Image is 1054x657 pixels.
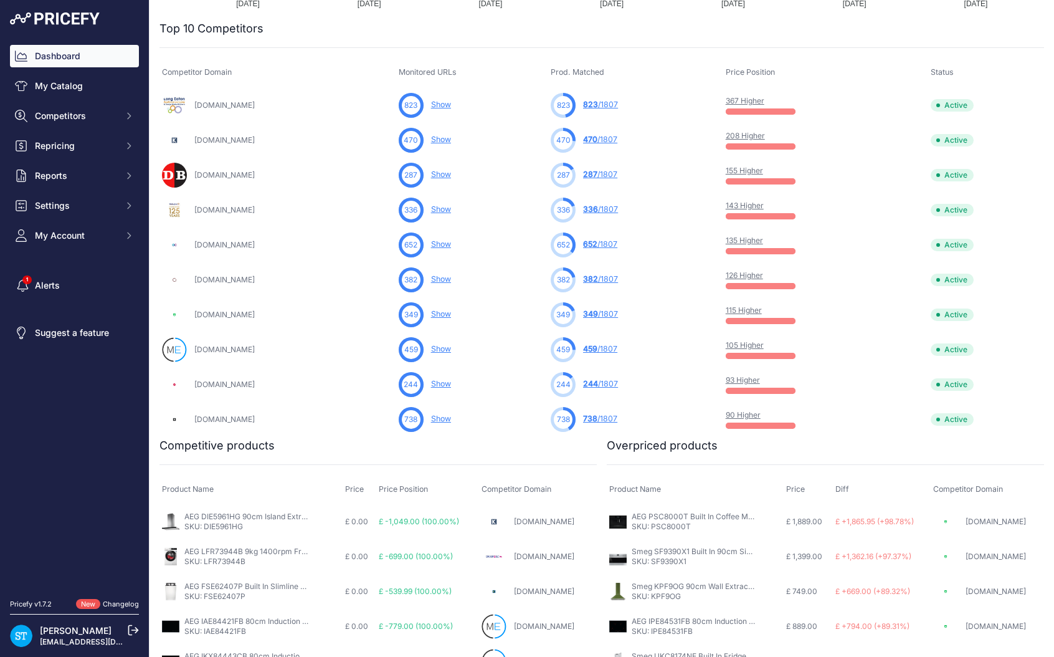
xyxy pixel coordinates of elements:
[551,67,604,77] span: Prod. Matched
[632,547,782,556] a: Smeg SF9390X1 Built In 90cm Single Oven
[557,170,570,181] span: 287
[726,96,764,105] a: 367 Higher
[557,274,570,285] span: 382
[931,378,974,391] span: Active
[40,637,170,646] a: [EMAIL_ADDRESS][DOMAIN_NAME]
[194,415,255,424] a: [DOMAIN_NAME]
[431,309,451,319] a: Show
[184,626,309,636] p: SKU: IAE84421FB
[194,240,255,249] a: [DOMAIN_NAME]
[431,274,451,284] a: Show
[10,45,139,67] a: Dashboard
[431,379,451,388] a: Show
[726,410,761,420] a: 90 Higher
[35,110,116,122] span: Competitors
[726,201,764,210] a: 143 Higher
[10,224,139,247] button: My Account
[583,100,618,109] a: 823/1807
[632,592,756,602] p: SKU: KPF9OG
[583,414,597,423] span: 738
[514,517,574,526] a: [DOMAIN_NAME]
[35,229,116,242] span: My Account
[76,599,100,610] span: New
[835,621,909,631] span: £ +794.00 (+89.31%)
[35,140,116,152] span: Repricing
[379,517,459,526] span: £ -1,049.00 (100.00%)
[404,274,417,285] span: 382
[194,170,255,180] a: [DOMAIN_NAME]
[557,239,570,251] span: 652
[345,517,368,526] span: £ 0.00
[583,309,598,319] span: 349
[583,170,597,179] span: 287
[931,309,974,321] span: Active
[35,199,116,212] span: Settings
[632,512,772,521] a: AEG PSC8000T Built In Coffee Machine
[194,100,255,110] a: [DOMAIN_NAME]
[514,621,574,631] a: [DOMAIN_NAME]
[966,587,1026,596] a: [DOMAIN_NAME]
[514,552,574,561] a: [DOMAIN_NAME]
[431,204,451,214] a: Show
[931,67,954,77] span: Status
[726,340,764,350] a: 105 Higher
[404,379,418,390] span: 244
[786,621,817,631] span: £ 889.00
[835,587,910,596] span: £ +669.00 (+89.32%)
[583,274,598,284] span: 382
[10,12,100,25] img: Pricefy Logo
[933,484,1003,494] span: Competitor Domain
[431,239,451,249] a: Show
[404,135,418,146] span: 470
[583,379,618,388] a: 244/1807
[379,587,452,596] span: £ -539.99 (100.00%)
[556,135,571,146] span: 470
[40,625,112,636] a: [PERSON_NAME]
[726,305,762,315] a: 115 Higher
[726,67,775,77] span: Price Position
[557,100,570,111] span: 823
[194,135,255,145] a: [DOMAIN_NAME]
[557,204,570,216] span: 336
[482,484,551,494] span: Competitor Domain
[786,517,822,526] span: £ 1,889.00
[557,414,570,425] span: 738
[966,552,1026,561] a: [DOMAIN_NAME]
[931,169,974,181] span: Active
[10,599,52,610] div: Pricefy v1.7.2
[194,275,255,284] a: [DOMAIN_NAME]
[404,100,417,111] span: 823
[159,437,275,454] h2: Competitive products
[726,375,760,385] a: 93 Higher
[162,67,232,77] span: Competitor Domain
[345,484,364,494] span: Price
[583,379,598,388] span: 244
[184,512,341,521] a: AEG DIE5961HG 90cm Island Extractor Hood
[10,165,139,187] button: Reports
[10,45,139,584] nav: Sidebar
[379,552,453,561] span: £ -699.00 (100.00%)
[184,557,309,567] p: SKU: LFR73944B
[931,239,974,251] span: Active
[931,274,974,286] span: Active
[583,204,598,214] span: 336
[632,557,756,567] p: SKU: SF9390X1
[404,309,418,320] span: 349
[726,166,763,175] a: 155 Higher
[609,484,661,494] span: Product Name
[184,547,404,556] a: AEG LFR73944B 9kg 1400rpm Freestanding Washing Machine
[404,239,417,251] span: 652
[159,20,263,37] h2: Top 10 Competitors
[583,414,617,423] a: 738/1807
[726,271,763,280] a: 126 Higher
[583,135,617,144] a: 470/1807
[786,484,805,494] span: Price
[103,600,139,608] a: Changelog
[514,587,574,596] a: [DOMAIN_NAME]
[379,621,453,631] span: £ -779.00 (100.00%)
[583,344,597,353] span: 459
[726,236,763,245] a: 135 Higher
[399,67,457,77] span: Monitored URLs
[10,135,139,157] button: Repricing
[583,309,618,319] a: 349/1807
